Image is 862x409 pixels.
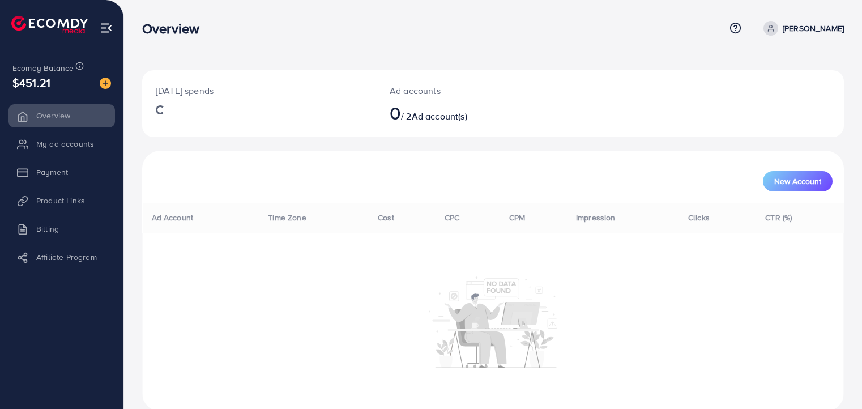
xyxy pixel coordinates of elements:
span: $451.21 [12,74,50,91]
p: [DATE] spends [156,84,362,97]
span: 0 [390,100,401,126]
h2: / 2 [390,102,538,123]
img: logo [11,16,88,33]
a: [PERSON_NAME] [759,21,844,36]
img: menu [100,22,113,35]
button: New Account [763,171,833,191]
span: Ad account(s) [412,110,467,122]
p: Ad accounts [390,84,538,97]
span: Ecomdy Balance [12,62,74,74]
h3: Overview [142,20,208,37]
img: image [100,78,111,89]
p: [PERSON_NAME] [783,22,844,35]
span: New Account [774,177,821,185]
